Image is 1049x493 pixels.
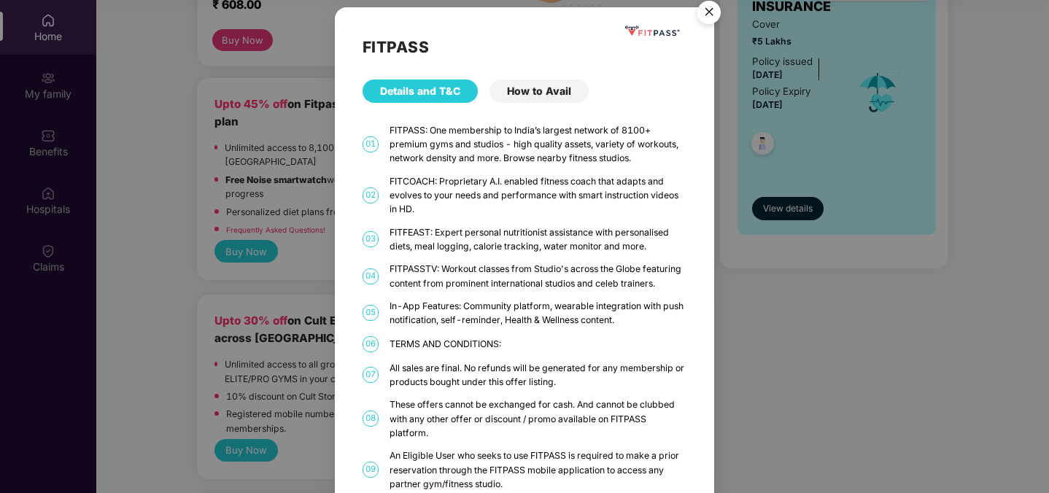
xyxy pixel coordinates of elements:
div: All sales are final. No refunds will be generated for any membership or products bought under thi... [390,361,687,389]
div: These offers cannot be exchanged for cash. And cannot be clubbed with any other offer or discount... [390,397,687,440]
div: TERMS AND CONDITIONS: [390,337,687,351]
div: In-App Features: Community platform, wearable integration with push notification, self-reminder, ... [390,299,687,327]
span: 02 [363,187,379,203]
div: An Eligible User who seeks to use FITPASS is required to make a prior reservation through the FIT... [390,449,687,491]
span: 03 [363,231,379,247]
span: 07 [363,367,379,383]
span: 06 [363,336,379,352]
span: 01 [363,136,379,152]
span: 05 [363,305,379,321]
div: FITCOACH: Proprietary A.I. enabled fitness coach that adapts and evolves to your needs and perfor... [390,174,687,217]
h2: FITPASS [363,35,687,59]
div: FITPASS: One membership to India’s largest network of 8100+ premium gyms and studios - high quali... [390,123,687,166]
span: 04 [363,268,379,284]
span: 08 [363,411,379,427]
div: FITPASSTV: Workout classes from Studio's across the Globe featuring content from prominent intern... [390,262,687,290]
img: fppp.png [623,22,681,40]
div: How to Avail [489,79,589,103]
span: 09 [363,462,379,478]
div: Details and T&C [363,79,478,103]
div: FITFEAST: Expert personal nutritionist assistance with personalised diets, meal logging, calorie ... [390,225,687,254]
